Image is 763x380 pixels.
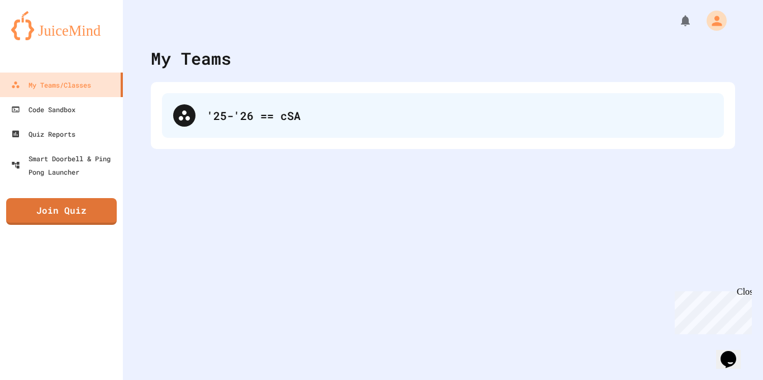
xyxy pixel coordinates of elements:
iframe: chat widget [716,335,752,369]
div: My Notifications [658,11,695,30]
div: My Teams [151,46,231,71]
div: Quiz Reports [11,127,75,141]
a: Join Quiz [6,198,117,225]
iframe: chat widget [670,287,752,334]
img: logo-orange.svg [11,11,112,40]
div: Smart Doorbell & Ping Pong Launcher [11,152,118,179]
div: My Teams/Classes [11,78,91,92]
div: '25-'26 == cSA [207,107,713,124]
div: Chat with us now!Close [4,4,77,71]
div: Code Sandbox [11,103,75,116]
div: My Account [695,8,729,33]
div: '25-'26 == cSA [162,93,724,138]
